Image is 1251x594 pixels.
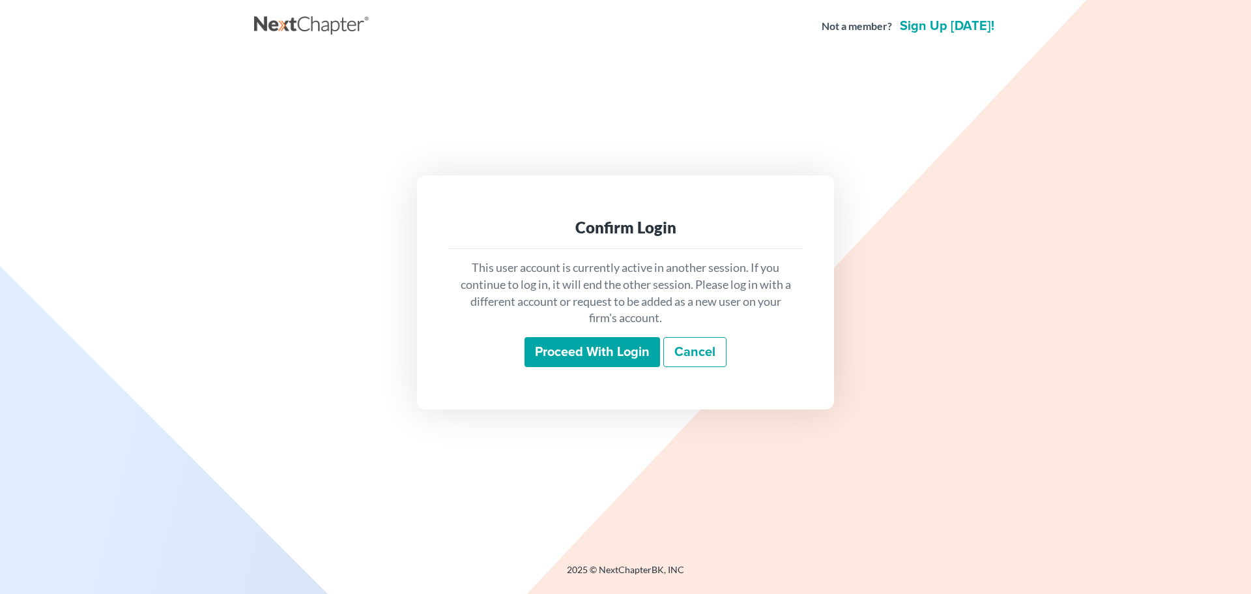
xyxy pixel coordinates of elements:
[254,563,997,587] div: 2025 © NextChapterBK, INC
[897,20,997,33] a: Sign up [DATE]!
[459,260,792,327] p: This user account is currently active in another session. If you continue to log in, it will end ...
[822,19,892,34] strong: Not a member?
[663,337,726,367] a: Cancel
[459,217,792,238] div: Confirm Login
[525,337,660,367] input: Proceed with login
